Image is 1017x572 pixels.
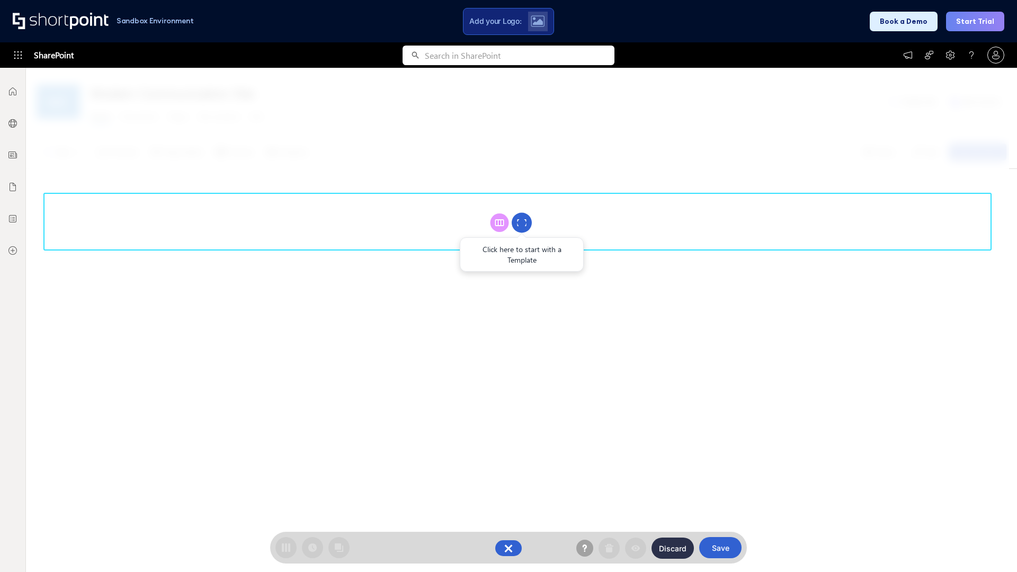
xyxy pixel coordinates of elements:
[34,42,74,68] span: SharePoint
[946,12,1004,31] button: Start Trial
[652,538,694,559] button: Discard
[870,12,938,31] button: Book a Demo
[425,46,614,65] input: Search in SharePoint
[826,449,1017,572] iframe: Chat Widget
[117,18,194,24] h1: Sandbox Environment
[699,537,742,558] button: Save
[469,16,521,26] span: Add your Logo:
[531,15,545,27] img: Upload logo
